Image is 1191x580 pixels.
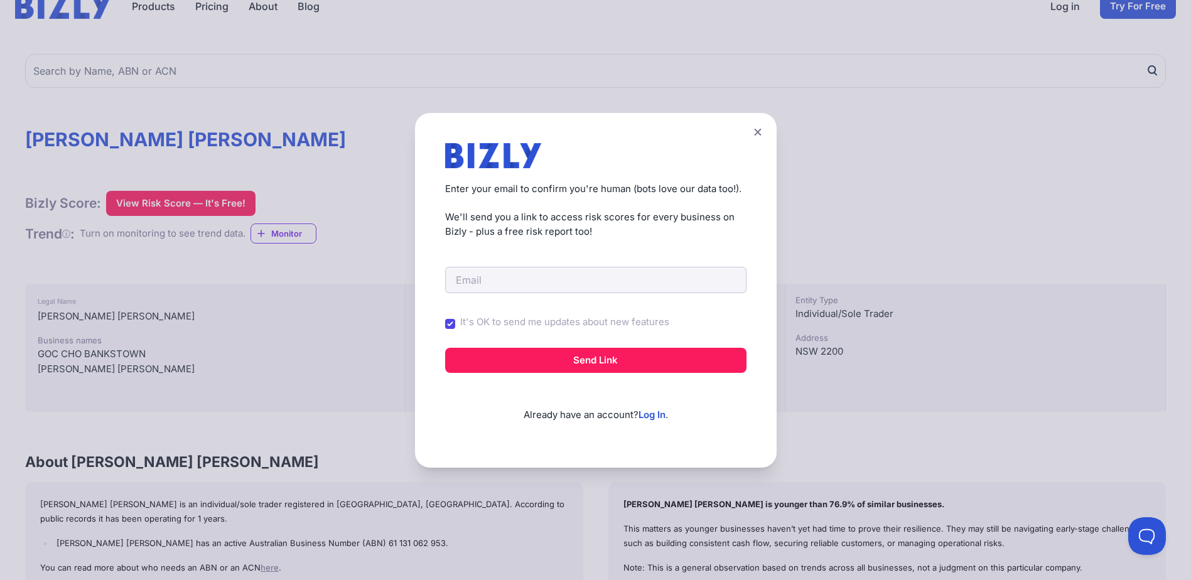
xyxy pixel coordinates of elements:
iframe: Toggle Customer Support [1128,517,1166,555]
p: Already have an account? . [445,388,746,422]
img: bizly_logo.svg [445,143,542,168]
p: We'll send you a link to access risk scores for every business on Bizly - plus a free risk report... [445,210,746,239]
button: Send Link [445,348,746,373]
a: Log In [639,409,666,421]
input: Email [445,267,746,293]
label: It's OK to send me updates about new features [460,315,669,330]
p: Enter your email to confirm you're human (bots love our data too!). [445,182,746,196]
